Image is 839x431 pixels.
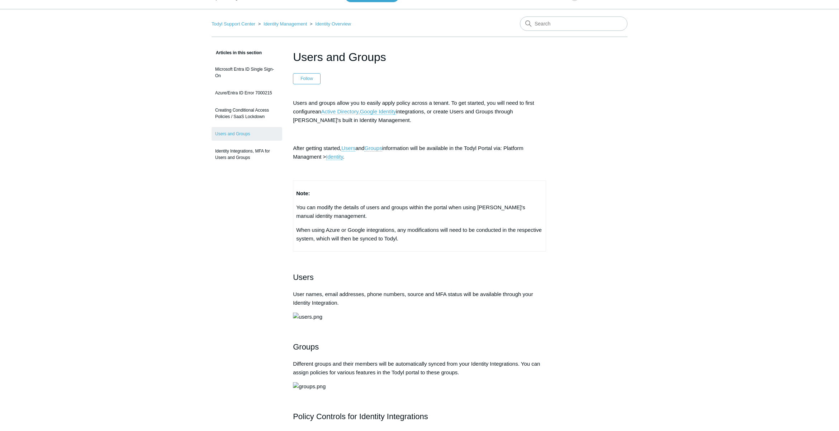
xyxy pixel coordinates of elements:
[341,145,355,151] a: Users
[212,86,282,100] a: Azure/Entra ID Error 7000215
[321,108,360,115] a: Active Directory,
[326,154,343,160] a: Identity
[293,290,546,307] p: User names, email addresses, phone numbers, source and MFA status will be available through your ...
[308,21,351,27] li: Identity Overview
[293,108,513,123] span: integrations, or create Users and Groups through [PERSON_NAME]'s built in Identity Management.
[212,62,282,83] a: Microsoft Entra ID Single Sign-On
[315,108,321,114] span: an
[212,144,282,164] a: Identity Integrations, MFA for Users and Groups
[296,226,543,243] p: When using Azure or Google integrations, any modifications will need to be conducted in the respe...
[293,145,523,160] span: After getting started, and information will be available in the Todyl Portal via: Platform Managm...
[293,99,546,125] p: Users and groups allow you to easily apply policy across a tenant. To get started, you will need ...
[212,21,255,27] a: Todyl Support Center
[264,21,307,27] a: Identity Management
[293,271,546,284] h2: Users
[293,48,546,66] h1: Users and Groups
[212,127,282,141] a: Users and Groups
[360,108,396,115] a: Google Identity
[293,313,322,321] img: users.png
[293,73,321,84] button: Follow Article
[257,21,308,27] li: Identity Management
[212,50,262,55] span: Articles in this section
[293,341,546,353] h2: Groups
[520,17,627,31] input: Search
[364,145,382,151] a: Groups
[315,21,351,27] a: Identity Overview
[293,410,546,423] h2: Policy Controls for Identity Integrations
[212,21,257,27] li: Todyl Support Center
[212,103,282,123] a: Creating Conditional Access Policies / SaaS Lockdown
[296,203,543,220] p: You can modify the details of users and groups within the portal when using [PERSON_NAME]'s manua...
[296,190,310,196] strong: Note:
[293,360,546,377] p: Different groups and their members will be automatically synced from your Identity Integrations. ...
[293,382,326,391] img: groups.png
